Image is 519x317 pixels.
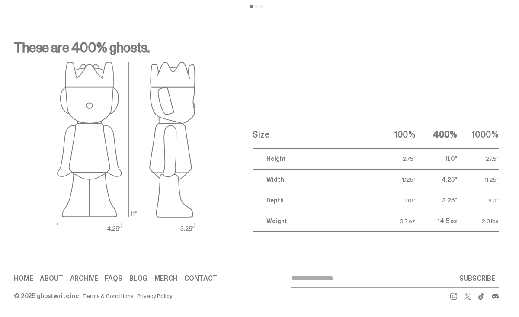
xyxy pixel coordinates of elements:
[374,148,416,169] td: 2.75"
[457,169,499,190] td: 11.25"
[137,293,173,299] a: Privacy Policy
[374,190,416,211] td: 0.8"
[250,5,253,8] button: View slide 1
[82,293,133,299] a: Terms & Conditions
[184,275,217,282] a: Contact
[253,148,374,169] td: Height
[416,148,457,169] td: 11.0"
[14,41,499,61] p: These are 400% ghosts.
[40,275,63,282] a: About
[253,190,374,211] td: Depth
[457,148,499,169] td: 27.5"
[129,275,147,282] a: Blog
[260,5,263,8] button: View slide 3
[416,190,457,211] td: 3.25"
[253,169,374,190] td: Width
[14,293,79,299] div: © 2025 ghostwrite inc
[253,211,374,231] td: Weight
[255,5,258,8] button: View slide 2
[374,121,416,148] th: 100%
[456,270,499,287] button: SUBSCRIBE
[374,211,416,231] td: 0.7 oz
[457,211,499,231] td: 2.3 lbs
[154,275,177,282] a: Merch
[14,275,33,282] a: Home
[416,121,457,148] th: 400%
[416,169,457,190] td: 4.25"
[57,61,195,232] img: ghost outlines spec
[105,275,122,282] a: FAQs
[253,121,374,148] th: Size
[416,211,457,231] td: 14.5 oz
[70,275,98,282] a: Archive
[374,169,416,190] td: 1.125"
[457,190,499,211] td: 8.0"
[457,121,499,148] th: 1000%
